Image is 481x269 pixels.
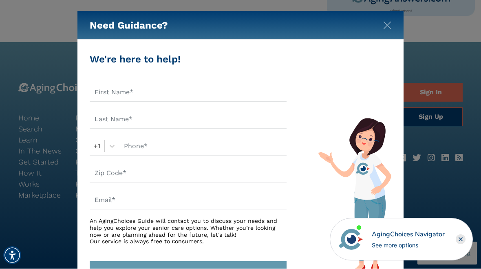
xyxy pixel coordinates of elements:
[90,218,287,245] div: An AgingChoices Guide will contact you to discuss your needs and help you explore your senior car...
[119,137,287,156] input: Phone*
[372,230,445,240] div: AgingChoices Navigator
[90,110,287,129] input: Last Name*
[456,235,466,245] div: Close
[383,20,391,28] button: Close
[3,247,21,265] div: Accessibility Menu
[90,191,287,210] input: Email*
[383,22,391,30] img: modal-close.svg
[90,11,168,40] h5: Need Guidance?
[90,83,287,102] input: First Name*
[337,226,365,253] img: avatar
[90,164,287,183] input: Zip Code*
[372,241,445,250] div: See more options
[90,52,287,67] div: We're here to help!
